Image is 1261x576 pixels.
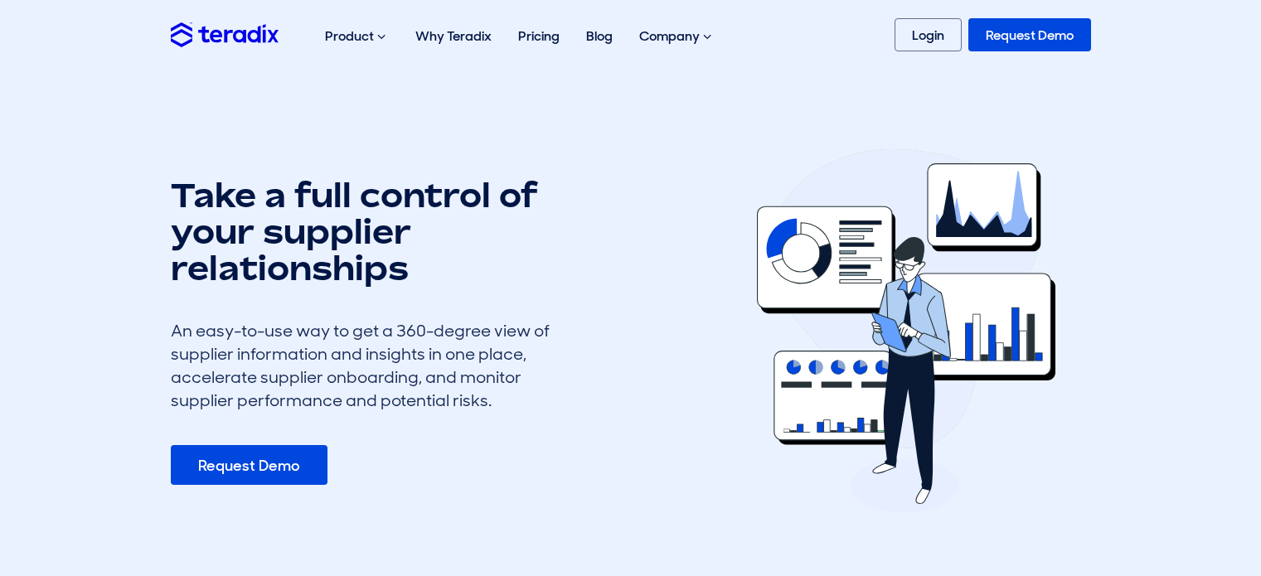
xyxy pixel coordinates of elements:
img: erfx feature [757,149,1055,513]
a: Request Demo [968,18,1091,51]
div: Product [312,10,402,63]
div: An easy-to-use way to get a 360-degree view of supplier information and insights in one place, ac... [171,319,569,412]
a: Request Demo [171,445,327,485]
a: Blog [573,10,626,62]
h1: Take a full control of your supplier relationships [171,177,569,286]
a: Pricing [505,10,573,62]
a: Why Teradix [402,10,505,62]
a: Login [895,18,962,51]
img: Teradix logo [171,22,279,46]
div: Company [626,10,728,63]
